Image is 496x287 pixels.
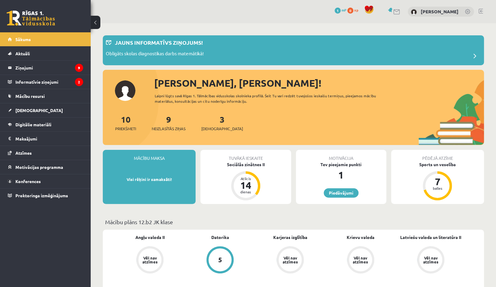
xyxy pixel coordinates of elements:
a: Sports un veselība 7 balles [391,161,484,201]
div: Pēdējā atzīme [391,150,484,161]
a: 1 mP [335,8,346,12]
span: mP [342,8,346,12]
a: Angļu valoda II [135,234,165,240]
a: Maksājumi [8,132,83,146]
div: Vēl nav atzīmes [141,256,158,264]
i: 2 [75,78,83,86]
a: Motivācijas programma [8,160,83,174]
span: [DEMOGRAPHIC_DATA] [201,126,243,132]
span: Proktoringa izmēģinājums [15,193,68,198]
a: 0 xp [347,8,361,12]
span: Sākums [15,37,31,42]
a: 5 [185,246,255,275]
a: Vēl nav atzīmes [396,246,466,275]
div: Mācību maksa [103,150,196,161]
span: Mācību resursi [15,93,45,99]
div: 5 [218,256,222,263]
div: Sociālās zinātnes II [200,161,291,168]
a: Karjeras izglītība [273,234,307,240]
a: Proktoringa izmēģinājums [8,189,83,202]
a: Sociālās zinātnes II Atlicis 14 dienas [200,161,291,201]
legend: Informatīvie ziņojumi [15,75,83,89]
a: Jauns informatīvs ziņojums! Obligāts skolas diagnostikas darbs matemātikā! [106,38,481,62]
div: Motivācija [296,150,386,161]
a: Aktuāli [8,47,83,60]
a: Piedāvājumi [324,188,358,198]
div: 7 [428,177,446,186]
a: Mācību resursi [8,89,83,103]
a: 10Priekšmeti [115,114,136,132]
a: Vēl nav atzīmes [255,246,325,275]
div: [PERSON_NAME], [PERSON_NAME]! [154,76,484,90]
a: [DEMOGRAPHIC_DATA] [8,103,83,117]
a: Vēl nav atzīmes [115,246,185,275]
i: 9 [75,64,83,72]
a: Krievu valoda [347,234,374,240]
a: Rīgas 1. Tālmācības vidusskola [7,11,55,26]
div: Tev pieejamie punkti [296,161,386,168]
div: 1 [296,168,386,182]
div: Tuvākā ieskaite [200,150,291,161]
div: dienas [237,190,255,194]
p: Visi rēķini ir samaksāti! [106,176,193,182]
p: Mācību plāns 12.b2 JK klase [105,218,481,226]
p: Obligāts skolas diagnostikas darbs matemātikā! [106,50,204,59]
span: Neizlasītās ziņas [152,126,186,132]
a: 3[DEMOGRAPHIC_DATA] [201,114,243,132]
span: Aktuāli [15,51,30,56]
span: Digitālie materiāli [15,122,51,127]
div: balles [428,186,446,190]
a: Sākums [8,32,83,46]
div: Vēl nav atzīmes [282,256,299,264]
a: Vēl nav atzīmes [326,246,396,275]
legend: Maksājumi [15,132,83,146]
a: [PERSON_NAME] [421,8,459,15]
a: Ziņojumi9 [8,61,83,75]
div: Laipni lūgts savā Rīgas 1. Tālmācības vidusskolas skolnieka profilā. Šeit Tu vari redzēt tuvojošo... [155,93,384,104]
span: 0 [347,8,353,14]
a: Datorika [211,234,229,240]
div: 14 [237,180,255,190]
span: 1 [335,8,341,14]
span: Motivācijas programma [15,164,63,170]
a: Informatīvie ziņojumi2 [8,75,83,89]
a: Konferences [8,174,83,188]
a: Latviešu valoda un literatūra II [400,234,461,240]
span: Priekšmeti [115,126,136,132]
a: Digitālie materiāli [8,118,83,131]
a: 9Neizlasītās ziņas [152,114,186,132]
a: Atzīmes [8,146,83,160]
legend: Ziņojumi [15,61,83,75]
div: Sports un veselība [391,161,484,168]
div: Vēl nav atzīmes [352,256,369,264]
p: Jauns informatīvs ziņojums! [115,38,203,47]
span: [DEMOGRAPHIC_DATA] [15,108,63,113]
span: xp [354,8,358,12]
span: Atzīmes [15,150,32,156]
div: Vēl nav atzīmes [422,256,439,264]
div: Atlicis [237,177,255,180]
span: Konferences [15,179,41,184]
img: Deivids Roberts Kažoks [411,9,417,15]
